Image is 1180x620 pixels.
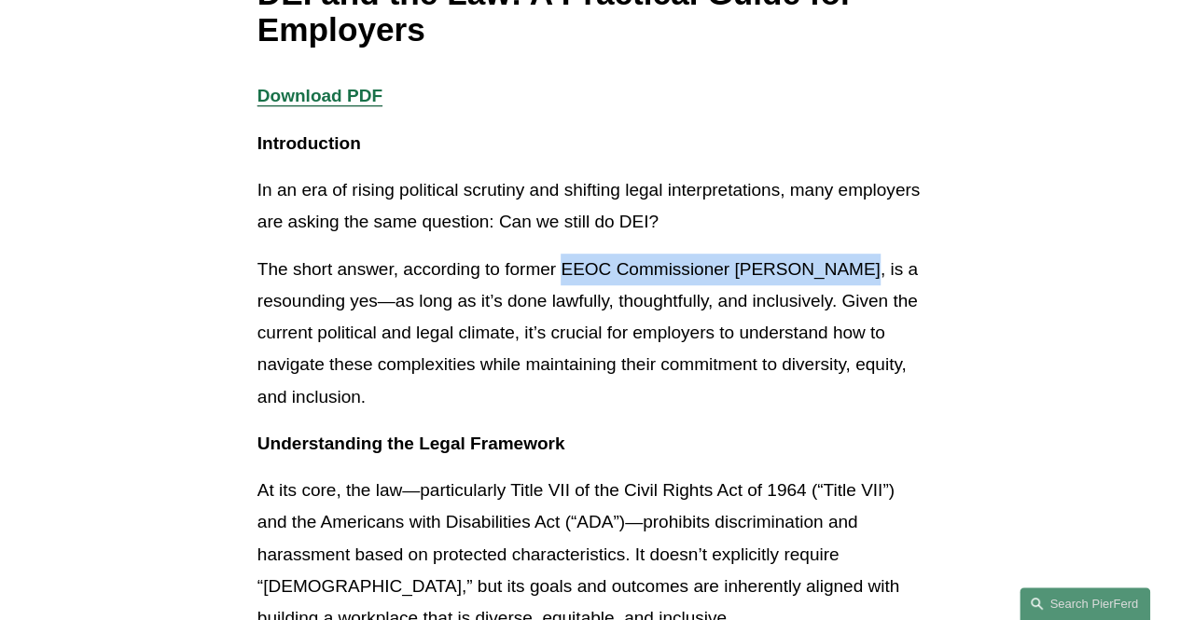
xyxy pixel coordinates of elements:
strong: Introduction [257,133,361,153]
p: In an era of rising political scrutiny and shifting legal interpretations, many employers are ask... [257,174,923,239]
p: The short answer, according to former EEOC Commissioner [PERSON_NAME], is a resounding yes—as lon... [257,254,923,413]
a: Search this site [1020,587,1150,620]
strong: Understanding the Legal Framework [257,434,565,453]
a: Download PDF [257,86,382,105]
